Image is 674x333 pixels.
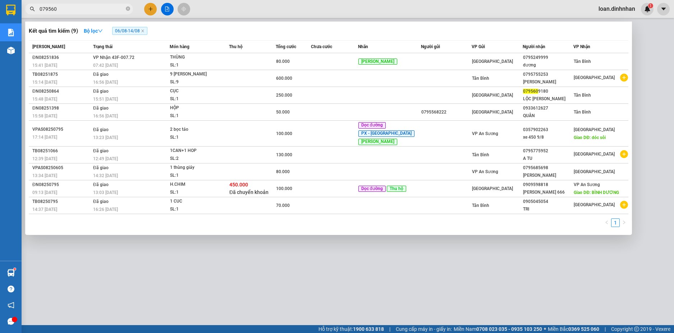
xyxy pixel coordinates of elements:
[472,59,513,64] span: [GEOGRAPHIC_DATA]
[30,6,35,11] span: search
[93,156,118,161] span: 12:49 [DATE]
[93,190,118,195] span: 13:03 [DATE]
[523,105,573,112] div: 0933612627
[472,76,489,81] span: Tân Bình
[358,122,386,129] span: Dọc đường
[170,78,224,86] div: SL: 9
[170,172,224,180] div: SL: 1
[523,95,573,103] div: LỘC [PERSON_NAME]
[93,127,109,132] span: Đã giao
[620,218,628,227] button: right
[32,126,91,133] div: VPAS08250795
[112,27,147,35] span: 06/08 - 14/08
[523,88,573,95] div: 9180
[78,25,109,37] button: Bộ lọcdown
[276,186,292,191] span: 100.000
[126,6,130,11] span: close-circle
[170,189,224,196] div: SL: 1
[276,152,292,157] span: 130.000
[93,72,109,77] span: Đã giao
[170,104,224,112] div: HỘP
[93,44,113,49] span: Trạng thái
[32,147,91,155] div: TB08251066
[573,44,590,49] span: VP Nhận
[574,169,615,174] span: [GEOGRAPHIC_DATA]
[32,135,57,140] span: 17:14 [DATE]
[472,44,485,49] span: VP Gửi
[605,220,609,225] span: left
[574,59,591,64] span: Tân Bình
[523,172,573,179] div: [PERSON_NAME]
[93,106,109,111] span: Đã giao
[276,131,292,136] span: 100.000
[574,135,606,140] span: Giao DĐ: dóc sỏi
[523,78,573,86] div: [PERSON_NAME]
[8,286,14,292] span: question-circle
[574,152,615,157] span: [GEOGRAPHIC_DATA]
[611,219,619,227] a: 1
[170,112,224,120] div: SL: 1
[7,47,15,54] img: warehouse-icon
[170,87,224,95] div: CỤC
[170,44,189,49] span: Món hàng
[523,164,573,172] div: 0795685698
[32,63,57,68] span: 15:41 [DATE]
[472,169,498,174] span: VP An Sương
[620,74,628,82] span: plus-circle
[622,220,626,225] span: right
[358,130,414,137] span: PX - [GEOGRAPHIC_DATA]
[170,147,224,155] div: 1CAN+1 HOP
[170,155,224,163] div: SL: 2
[276,110,290,115] span: 50.000
[32,190,57,195] span: 09:13 [DATE]
[523,155,573,162] div: A TU
[523,112,573,120] div: QUÂN
[358,44,368,49] span: Nhãn
[93,165,109,170] span: Đã giao
[170,126,224,134] div: 2 bọc táo
[276,169,290,174] span: 80.000
[574,75,615,80] span: [GEOGRAPHIC_DATA]
[358,186,386,192] span: Dọc đường
[620,201,628,209] span: plus-circle
[32,173,57,178] span: 13:34 [DATE]
[523,89,538,94] span: 079560
[32,44,65,49] span: [PERSON_NAME]
[170,70,224,78] div: 9 [PERSON_NAME]
[40,5,124,13] input: Tìm tên, số ĐT hoặc mã đơn
[523,181,573,189] div: 0909598818
[7,269,15,277] img: warehouse-icon
[7,29,15,36] img: solution-icon
[93,89,109,94] span: Đã giao
[32,97,57,102] span: 15:48 [DATE]
[421,44,440,49] span: Người gửi
[523,44,545,49] span: Người nhận
[93,63,118,68] span: 07:42 [DATE]
[6,5,15,15] img: logo-vxr
[170,164,224,172] div: 1 thùng giáy
[574,190,619,195] span: Giao DĐ: BÌNH DƯƠNG
[276,93,292,98] span: 250.000
[523,205,573,213] div: TRI
[574,93,591,98] span: Tân Bình
[472,93,513,98] span: [GEOGRAPHIC_DATA]
[472,186,513,191] span: [GEOGRAPHIC_DATA]
[523,54,573,61] div: 0795249999
[170,61,224,69] div: SL: 1
[93,80,118,85] span: 16:56 [DATE]
[276,76,292,81] span: 600.000
[32,164,91,172] div: VPAS08250605
[523,71,573,78] div: 0795755253
[276,44,296,49] span: Tổng cước
[93,199,109,204] span: Đã giao
[141,29,145,33] span: close
[523,189,573,196] div: [PERSON_NAME] 666
[93,97,118,102] span: 15:51 [DATE]
[620,218,628,227] li: Next Page
[620,150,628,158] span: plus-circle
[84,28,103,34] strong: Bộ lọc
[32,156,57,161] span: 12:39 [DATE]
[32,88,91,95] div: ĐN08250864
[170,134,224,142] div: SL: 1
[472,110,513,115] span: [GEOGRAPHIC_DATA]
